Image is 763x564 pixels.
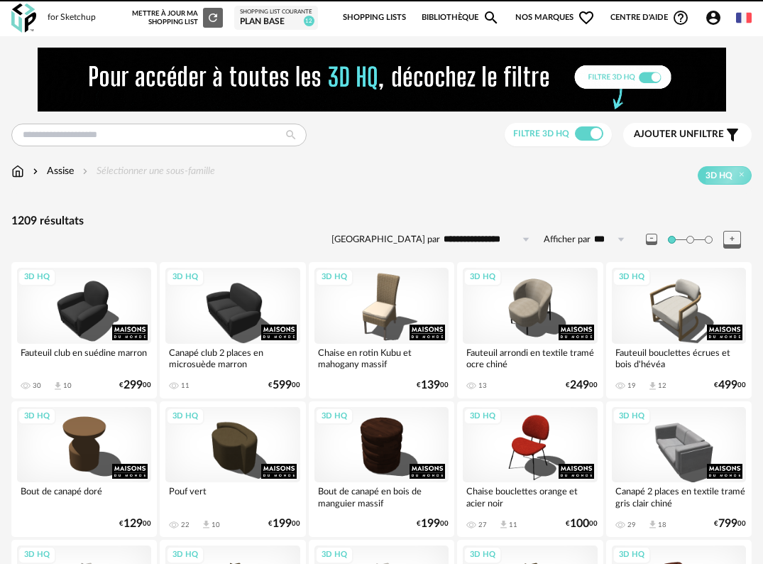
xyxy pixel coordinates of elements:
[48,12,96,23] div: for Sketchup
[207,14,219,21] span: Refresh icon
[240,16,312,28] div: plan base
[634,129,724,141] span: filtre
[706,170,732,181] span: 3D HQ
[672,9,689,26] span: Help Circle Outline icon
[304,16,314,26] span: 12
[515,3,595,33] span: Nos marques
[30,164,41,178] img: svg+xml;base64,PHN2ZyB3aWR0aD0iMTYiIGhlaWdodD0iMTYiIHZpZXdCb3g9IjAgMCAxNiAxNiIgZmlsbD0ibm9uZSIgeG...
[240,9,312,27] a: Shopping List courante plan base 12
[705,9,722,26] span: Account Circle icon
[634,129,693,139] span: Ajouter un
[422,3,500,33] a: BibliothèqueMagnify icon
[705,9,728,26] span: Account Circle icon
[343,3,406,33] a: Shopping Lists
[240,9,312,16] div: Shopping List courante
[11,4,36,33] img: OXP
[724,126,741,143] span: Filter icon
[30,164,74,178] div: Assise
[132,8,223,28] div: Mettre à jour ma Shopping List
[736,10,752,26] img: fr
[578,9,595,26] span: Heart Outline icon
[483,9,500,26] span: Magnify icon
[610,9,689,26] span: Centre d'aideHelp Circle Outline icon
[38,48,726,112] img: FILTRE%20HQ%20NEW_V1%20(4).gif
[623,123,752,147] button: Ajouter unfiltre Filter icon
[513,129,569,138] span: Filtre 3D HQ
[11,164,24,178] img: svg+xml;base64,PHN2ZyB3aWR0aD0iMTYiIGhlaWdodD0iMTciIHZpZXdCb3g9IjAgMCAxNiAxNyIgZmlsbD0ibm9uZSIgeG...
